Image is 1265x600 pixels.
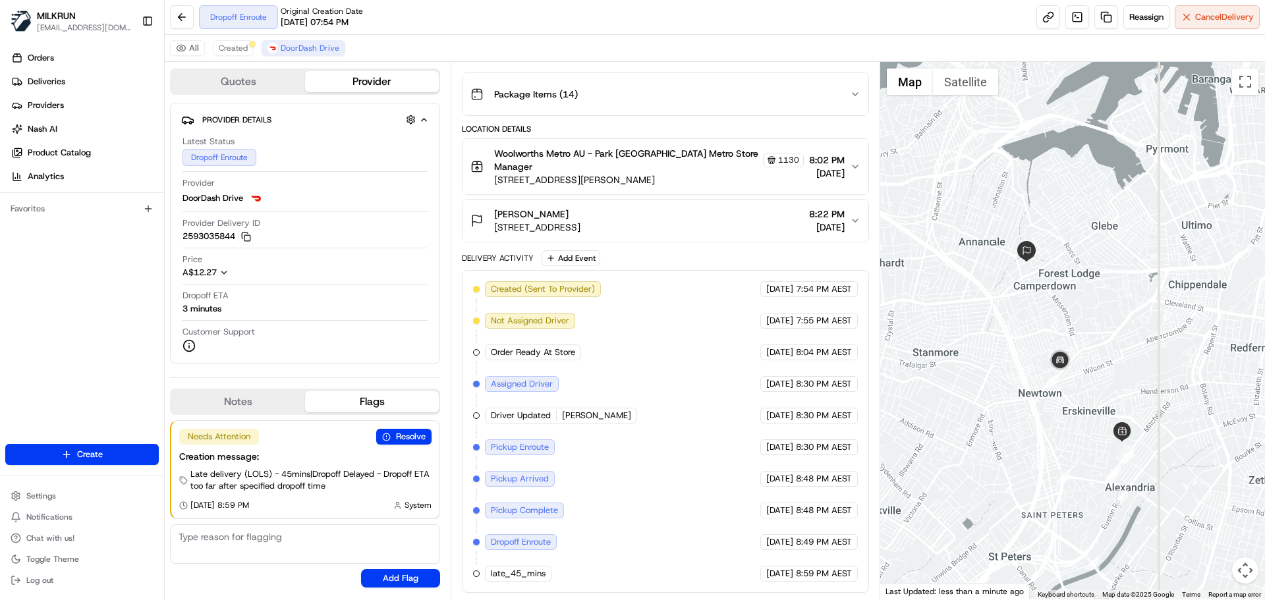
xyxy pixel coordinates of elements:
span: Reassign [1129,11,1164,23]
button: Provider Details [181,109,429,130]
span: Providers [28,99,64,111]
span: 1130 [778,155,799,165]
span: 8:59 PM AEST [796,568,852,580]
span: Nash AI [28,123,57,135]
button: Created [213,40,254,56]
span: Price [183,254,202,265]
span: Pickup Arrived [491,473,549,485]
button: All [170,40,205,56]
button: Map camera controls [1232,557,1258,584]
button: MILKRUN [37,9,76,22]
span: Provider [183,177,215,189]
a: Providers [5,95,164,116]
span: [DATE] [766,283,793,295]
span: [PERSON_NAME] [562,410,631,422]
span: Late delivery (LOLS) - 45mins | Dropoff Delayed - Dropoff ETA too far after specified dropoff time [190,468,432,492]
div: 11 [1056,470,1071,484]
button: Notifications [5,508,159,526]
span: [DATE] [766,473,793,485]
button: MILKRUNMILKRUN[EMAIL_ADDRESS][DOMAIN_NAME] [5,5,136,37]
button: DoorDash Drive [262,40,345,56]
button: Reassign [1123,5,1169,29]
span: Created [219,43,248,53]
span: [DATE] 8:59 PM [190,500,249,510]
span: [PERSON_NAME] [494,207,569,221]
span: Assigned Driver [491,378,553,390]
span: 8:04 PM AEST [796,346,852,358]
div: 8 [1116,445,1131,460]
span: [DATE] [766,378,793,390]
div: Favorites [5,198,159,219]
span: [DATE] [766,568,793,580]
span: DoorDash Drive [281,43,339,53]
span: 7:55 PM AEST [796,315,852,327]
span: [DATE] [766,505,793,516]
span: 8:22 PM [809,207,845,221]
span: Cancel Delivery [1195,11,1254,23]
span: [STREET_ADDRESS] [494,221,580,234]
span: [DATE] [766,315,793,327]
span: Package Items ( 14 ) [494,88,578,101]
span: 8:48 PM AEST [796,473,852,485]
span: A$12.27 [183,267,217,278]
a: Orders [5,47,164,68]
span: 8:48 PM AEST [796,505,852,516]
button: Add Flag [361,569,440,587]
a: Product Catalog [5,142,164,163]
span: Orders [28,52,54,64]
button: Log out [5,571,159,589]
div: 6 [1104,469,1118,483]
a: Terms [1182,591,1200,598]
button: [PERSON_NAME][STREET_ADDRESS]8:22 PM[DATE] [463,200,868,242]
span: DoorDash Drive [183,192,243,204]
button: A$12.27 [183,267,298,279]
span: Toggle Theme [26,554,79,564]
span: Chat with us! [26,533,74,543]
span: Settings [26,491,56,501]
span: [DATE] [809,221,845,234]
span: Customer Support [183,326,255,338]
span: [DATE] [809,167,845,180]
span: Created (Sent To Provider) [491,283,595,295]
span: Not Assigned Driver [491,315,569,327]
button: 2593035844 [183,231,251,242]
span: System [405,500,432,510]
span: Provider Details [202,115,271,125]
span: [DATE] [766,536,793,548]
span: Product Catalog [28,147,91,159]
div: 12 [1044,373,1058,388]
div: Delivery Activity [462,253,534,263]
div: 10 [1106,464,1121,479]
span: Deliveries [28,76,65,88]
img: doordash_logo_v2.png [248,190,264,206]
button: Notes [171,391,305,412]
span: Notifications [26,512,72,522]
div: 3 minutes [183,303,221,315]
button: Flags [305,391,439,412]
span: late_45_mins [491,568,546,580]
div: 9 [1119,449,1133,464]
div: 4 [1085,555,1100,570]
span: [STREET_ADDRESS][PERSON_NAME] [494,173,803,186]
button: Create [5,444,159,465]
span: Create [77,449,103,460]
div: 7 [1120,448,1135,462]
a: Nash AI [5,119,164,140]
span: Dropoff ETA [183,290,229,302]
button: Woolworths Metro AU - Park [GEOGRAPHIC_DATA] Metro Store Manager1130[STREET_ADDRESS][PERSON_NAME]... [463,139,868,194]
button: Settings [5,487,159,505]
button: Resolve [376,429,432,445]
button: [EMAIL_ADDRESS][DOMAIN_NAME] [37,22,131,33]
button: Quotes [171,71,305,92]
a: Analytics [5,166,164,187]
a: Deliveries [5,71,164,92]
img: doordash_logo_v2.png [267,43,278,53]
button: Toggle Theme [5,550,159,568]
span: Pickup Enroute [491,441,549,453]
button: Show satellite imagery [933,68,998,95]
span: 8:30 PM AEST [796,410,852,422]
span: [DATE] [766,410,793,422]
div: Location Details [462,124,868,134]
